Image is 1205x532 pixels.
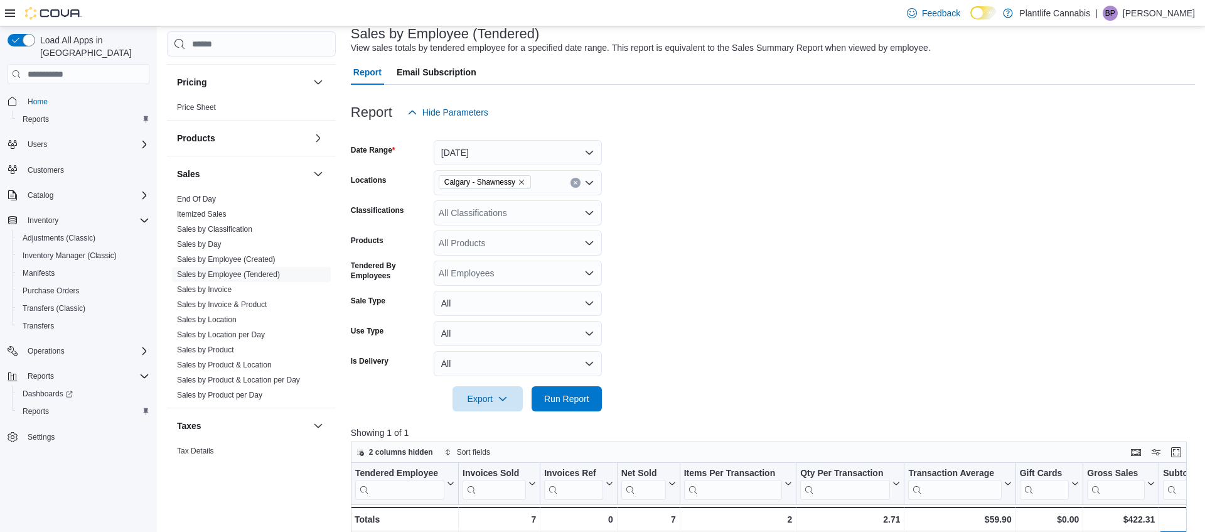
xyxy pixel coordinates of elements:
[444,176,515,188] span: Calgary - Shawnessy
[23,430,60,445] a: Settings
[463,468,536,500] button: Invoices Sold
[683,468,782,500] div: Items Per Transaction
[1123,6,1195,21] p: [PERSON_NAME]
[177,132,215,144] h3: Products
[397,60,476,85] span: Email Subscription
[23,303,85,313] span: Transfers (Classic)
[351,205,404,215] label: Classifications
[1019,468,1079,500] button: Gift Cards
[18,231,149,246] span: Adjustments (Classic)
[23,163,69,178] a: Customers
[463,468,526,480] div: Invoices Sold
[177,300,267,310] span: Sales by Invoice & Product
[18,404,149,419] span: Reports
[434,291,602,316] button: All
[351,41,931,55] div: View sales totals by tendered employee for a specified date range. This report is equivalent to t...
[177,225,252,234] a: Sales by Classification
[621,468,675,500] button: Net Sold
[970,6,997,19] input: Dark Mode
[584,238,594,248] button: Open list of options
[23,213,63,228] button: Inventory
[439,175,531,189] span: Calgary - Shawnessy
[177,195,216,204] a: End Of Day
[23,429,149,445] span: Settings
[3,212,154,229] button: Inventory
[683,468,792,500] button: Items Per Transaction
[434,140,602,165] button: [DATE]
[311,166,326,182] button: Sales
[177,315,237,324] a: Sales by Location
[922,7,960,19] span: Feedback
[683,468,782,480] div: Items Per Transaction
[177,76,206,89] h3: Pricing
[23,94,53,109] a: Home
[23,188,58,203] button: Catalog
[177,76,308,89] button: Pricing
[3,428,154,446] button: Settings
[902,1,965,26] a: Feedback
[177,269,280,280] span: Sales by Employee (Tendered)
[13,111,154,128] button: Reports
[28,215,58,225] span: Inventory
[177,132,308,144] button: Products
[355,512,454,527] div: Totals
[23,286,80,296] span: Purchase Orders
[18,318,149,334] span: Transfers
[177,194,216,204] span: End Of Day
[355,468,444,480] div: Tendered Employee
[23,344,70,359] button: Operations
[177,420,308,432] button: Taxes
[621,512,675,527] div: 7
[167,100,336,120] div: Pricing
[351,105,392,120] h3: Report
[422,106,488,119] span: Hide Parameters
[3,161,154,179] button: Customers
[1087,512,1155,527] div: $422.31
[18,248,122,263] a: Inventory Manager (Classic)
[311,131,326,146] button: Products
[23,93,149,109] span: Home
[177,168,308,180] button: Sales
[18,318,59,334] a: Transfers
[28,371,54,381] span: Reports
[18,248,149,263] span: Inventory Manager (Classic)
[177,102,216,112] span: Price Sheet
[177,103,216,112] a: Price Sheet
[8,87,149,479] nav: Complex example
[1149,445,1164,460] button: Display options
[800,468,900,500] button: Qty Per Transaction
[369,447,433,457] span: 2 columns hidden
[23,162,149,178] span: Customers
[177,315,237,325] span: Sales by Location
[351,296,385,306] label: Sale Type
[351,26,540,41] h3: Sales by Employee (Tendered)
[351,326,383,336] label: Use Type
[683,512,792,527] div: 2
[18,112,149,127] span: Reports
[25,7,82,19] img: Cova
[3,342,154,360] button: Operations
[18,301,149,316] span: Transfers (Classic)
[177,390,262,400] span: Sales by Product per Day
[13,282,154,300] button: Purchase Orders
[18,266,60,281] a: Manifests
[177,360,272,370] span: Sales by Product & Location
[544,393,589,405] span: Run Report
[355,468,454,500] button: Tendered Employee
[23,137,52,152] button: Users
[1095,6,1098,21] p: |
[18,386,149,401] span: Dashboards
[23,251,117,261] span: Inventory Manager (Classic)
[1169,445,1184,460] button: Enter fullscreen
[439,445,495,460] button: Sort fields
[800,468,890,500] div: Qty Per Transaction
[23,389,73,399] span: Dashboards
[167,192,336,408] div: Sales
[544,512,613,527] div: 0
[23,369,59,384] button: Reports
[800,512,900,527] div: 2.71
[584,178,594,188] button: Open list of options
[13,247,154,264] button: Inventory Manager (Classic)
[800,468,890,480] div: Qty Per Transaction
[351,426,1195,439] p: Showing 1 of 1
